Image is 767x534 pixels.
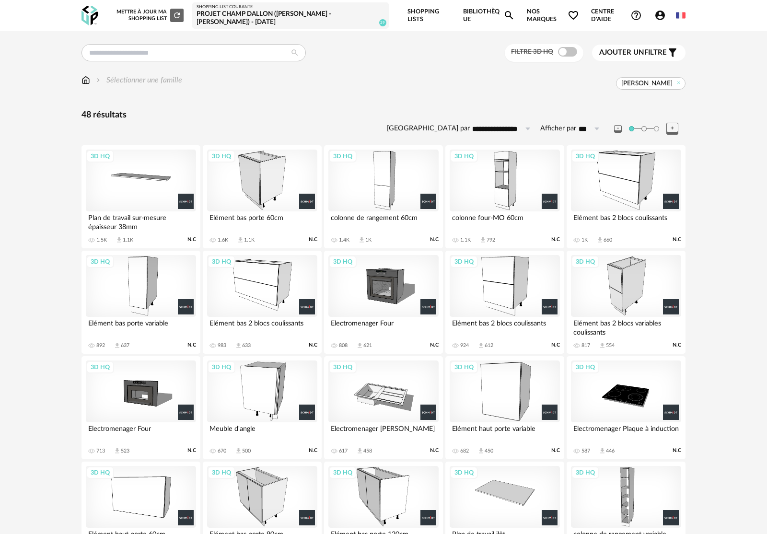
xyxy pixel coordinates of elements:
[567,356,686,460] a: 3D HQ Electromenager Plaque à induction 587 Download icon 446 N.C
[606,342,615,349] div: 554
[630,10,642,21] span: Help Circle Outline icon
[581,342,590,349] div: 817
[567,145,686,249] a: 3D HQ Elément bas 2 blocs coulissants 1K Download icon 660 N.C
[654,10,670,21] span: Account Circle icon
[208,466,235,479] div: 3D HQ
[568,10,579,21] span: Heart Outline icon
[116,236,123,244] span: Download icon
[592,45,686,61] button: Ajouter unfiltre Filter icon
[450,255,478,268] div: 3D HQ
[235,447,242,454] span: Download icon
[356,447,363,454] span: Download icon
[445,251,564,354] a: 3D HQ Elément bas 2 blocs coulissants 924 Download icon 612 N.C
[460,342,469,349] div: 924
[450,150,478,163] div: 3D HQ
[339,237,349,244] div: 1.4K
[676,11,686,20] img: fr
[511,48,553,55] span: Filtre 3D HQ
[81,356,200,460] a: 3D HQ Electromenager Four 713 Download icon 523 N.C
[86,466,114,479] div: 3D HQ
[309,447,317,454] span: N.C
[479,236,487,244] span: Download icon
[673,236,681,243] span: N.C
[621,79,673,88] span: [PERSON_NAME]
[207,317,317,336] div: Elément bas 2 blocs coulissants
[187,236,196,243] span: N.C
[599,48,667,58] span: filtre
[218,342,226,349] div: 983
[604,237,612,244] div: 660
[551,447,560,454] span: N.C
[121,342,129,349] div: 637
[673,342,681,348] span: N.C
[477,342,485,349] span: Download icon
[208,150,235,163] div: 3D HQ
[173,12,181,18] span: Refresh icon
[596,236,604,244] span: Download icon
[599,447,606,454] span: Download icon
[309,236,317,243] span: N.C
[187,447,196,454] span: N.C
[244,237,255,244] div: 1.1K
[94,75,102,86] img: svg+xml;base64,PHN2ZyB3aWR0aD0iMTYiIGhlaWdodD0iMTYiIHZpZXdCb3g9IjAgMCAxNiAxNiIgZmlsbD0ibm9uZSIgeG...
[81,145,200,249] a: 3D HQ Plan de travail sur-mesure épaisseur 38mm 1.5K Download icon 1.1K N.C
[581,237,588,244] div: 1K
[445,145,564,249] a: 3D HQ colonne four-MO 60cm 1.1K Download icon 792 N.C
[324,251,443,354] a: 3D HQ Electromenager Four 808 Download icon 621 N.C
[450,317,560,336] div: Elément bas 2 blocs coulissants
[673,447,681,454] span: N.C
[197,4,384,10] div: Shopping List courante
[477,447,485,454] span: Download icon
[208,255,235,268] div: 3D HQ
[96,237,107,244] div: 1.5K
[86,255,114,268] div: 3D HQ
[242,342,251,349] div: 633
[571,422,681,441] div: Electromenager Plaque à induction
[606,448,615,454] div: 446
[203,356,322,460] a: 3D HQ Meuble d'angle 670 Download icon 500 N.C
[208,361,235,373] div: 3D HQ
[237,236,244,244] span: Download icon
[503,10,515,21] span: Magnify icon
[242,448,251,454] div: 500
[430,447,439,454] span: N.C
[363,342,372,349] div: 621
[571,466,599,479] div: 3D HQ
[328,211,439,231] div: colonne de rangement 60cm
[121,448,129,454] div: 523
[339,342,348,349] div: 808
[460,448,469,454] div: 682
[363,448,372,454] div: 458
[379,19,386,26] span: 29
[207,422,317,441] div: Meuble d'angle
[339,448,348,454] div: 617
[328,422,439,441] div: Electromenager [PERSON_NAME]
[218,237,228,244] div: 1.6K
[450,466,478,479] div: 3D HQ
[329,361,357,373] div: 3D HQ
[324,145,443,249] a: 3D HQ colonne de rangement 60cm 1.4K Download icon 1K N.C
[571,150,599,163] div: 3D HQ
[571,211,681,231] div: Elément bas 2 blocs coulissants
[450,422,560,441] div: Elément haut porte variable
[81,75,90,86] img: svg+xml;base64,PHN2ZyB3aWR0aD0iMTYiIGhlaWdodD0iMTciIHZpZXdCb3g9IjAgMCAxNiAxNyIgZmlsbD0ibm9uZSIgeG...
[430,236,439,243] span: N.C
[571,361,599,373] div: 3D HQ
[571,317,681,336] div: Elément bas 2 blocs variables coulissants
[445,356,564,460] a: 3D HQ Elément haut porte variable 682 Download icon 450 N.C
[581,448,590,454] div: 587
[460,237,471,244] div: 1.1K
[485,342,493,349] div: 612
[86,361,114,373] div: 3D HQ
[86,317,196,336] div: Elément bas porte variable
[123,237,133,244] div: 1.1K
[96,448,105,454] div: 713
[207,211,317,231] div: Elément bas porte 60cm
[328,317,439,336] div: Electromenager Four
[94,75,182,86] div: Sélectionner une famille
[115,9,184,22] div: Mettre à jour ma Shopping List
[599,49,644,56] span: Ajouter un
[81,6,98,25] img: OXP
[329,255,357,268] div: 3D HQ
[114,342,121,349] span: Download icon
